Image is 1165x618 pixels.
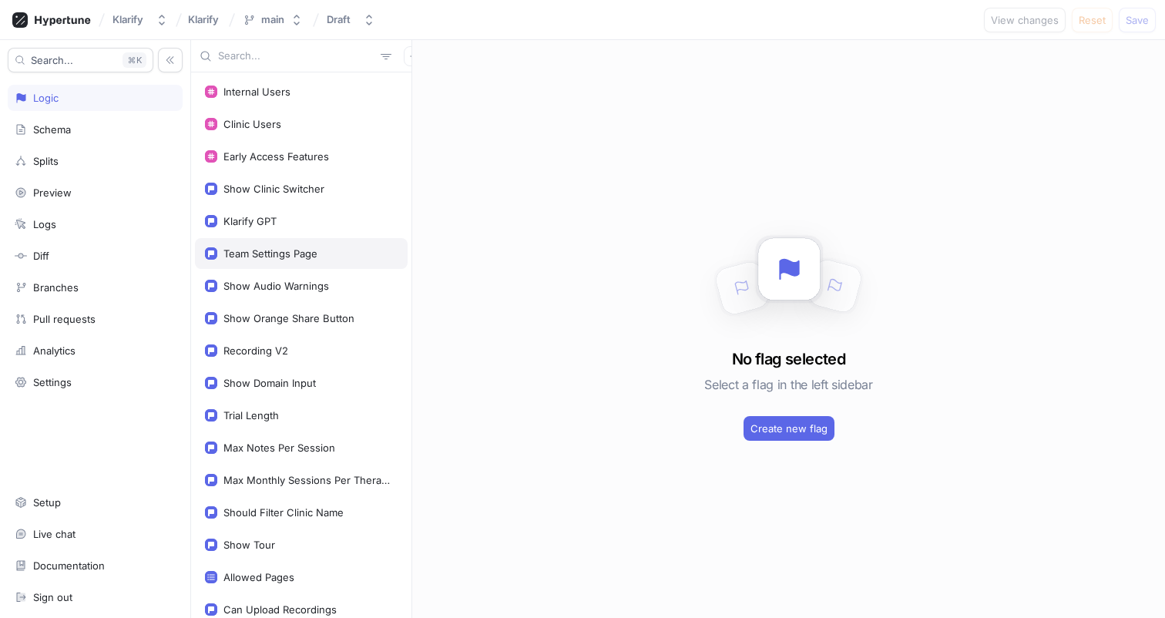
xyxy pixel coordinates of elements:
button: main [237,7,309,32]
div: Internal Users [223,86,290,98]
div: Draft [327,13,351,26]
span: View changes [991,15,1059,25]
div: Show Audio Warnings [223,280,329,292]
div: Settings [33,376,72,388]
button: Draft [321,7,381,32]
button: Klarify [106,7,174,32]
div: Logs [33,218,56,230]
div: Splits [33,155,59,167]
input: Search... [218,49,374,64]
h5: Select a flag in the left sidebar [704,371,872,398]
div: Should Filter Clinic Name [223,506,344,519]
div: Allowed Pages [223,571,294,583]
div: Trial Length [223,409,279,422]
div: Klarify [112,13,143,26]
div: Analytics [33,344,76,357]
div: Diff [33,250,49,262]
div: Setup [33,496,61,509]
div: Clinic Users [223,118,281,130]
button: Save [1119,8,1156,32]
div: Preview [33,186,72,199]
div: Live chat [33,528,76,540]
button: Create new flag [744,416,834,441]
button: View changes [984,8,1066,32]
span: Klarify [188,14,219,25]
div: Branches [33,281,79,294]
a: Documentation [8,553,183,579]
div: Klarify GPT [223,215,277,227]
div: Max Monthly Sessions Per Therapist [223,474,391,486]
div: Sign out [33,591,72,603]
div: Pull requests [33,313,96,325]
div: Team Settings Page [223,247,317,260]
span: Search... [31,55,73,65]
div: Show Orange Share Button [223,312,354,324]
span: Create new flag [750,424,828,433]
div: K [123,52,146,68]
div: Schema [33,123,71,136]
div: Show Domain Input [223,377,316,389]
div: Early Access Features [223,150,329,163]
div: Documentation [33,559,105,572]
div: Show Tour [223,539,275,551]
button: Reset [1072,8,1113,32]
div: Logic [33,92,59,104]
div: Can Upload Recordings [223,603,337,616]
div: Show Clinic Switcher [223,183,324,195]
div: Recording V2 [223,344,288,357]
span: Reset [1079,15,1106,25]
div: main [261,13,284,26]
button: Search...K [8,48,153,72]
h3: No flag selected [732,348,845,371]
div: Max Notes Per Session [223,442,335,454]
span: Save [1126,15,1149,25]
